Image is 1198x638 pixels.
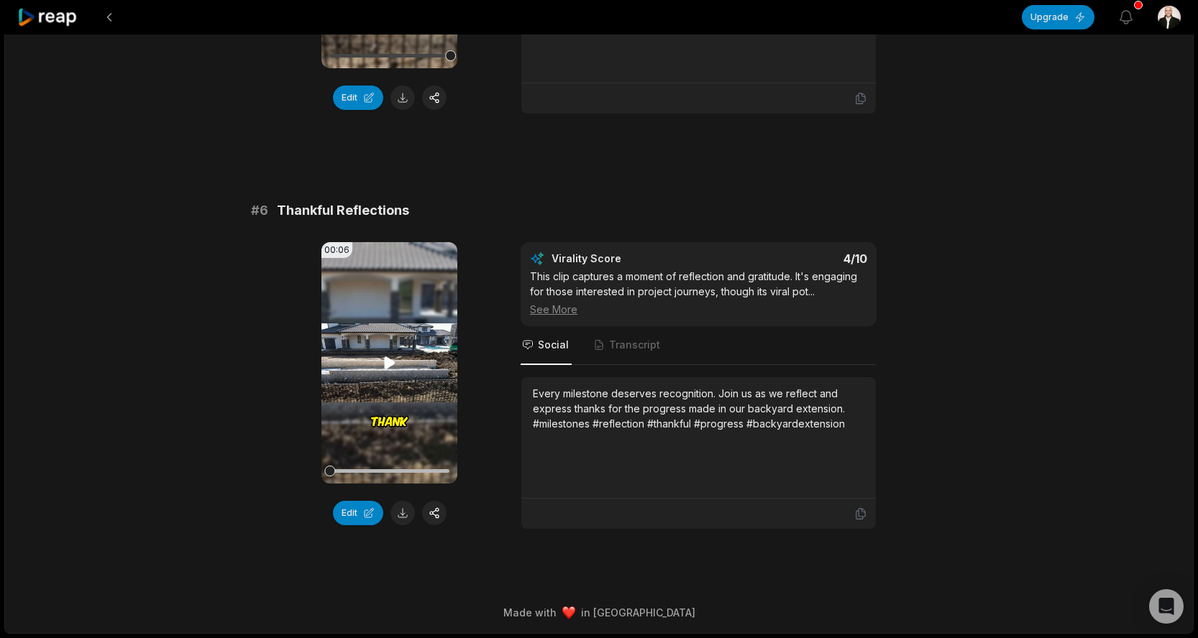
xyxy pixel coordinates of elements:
div: Every milestone deserves recognition. Join us as we reflect and express thanks for the progress m... [533,386,864,431]
button: Edit [333,501,383,525]
img: heart emoji [562,606,575,619]
div: Made with in [GEOGRAPHIC_DATA] [18,605,1180,620]
div: Virality Score [552,251,706,266]
span: Thankful Reflections [277,200,409,221]
span: Transcript [609,338,660,352]
div: See More [530,302,867,317]
button: Edit [333,85,383,110]
nav: Tabs [521,326,877,365]
div: Open Intercom Messenger [1149,589,1184,624]
span: Social [538,338,569,352]
span: # 6 [251,200,268,221]
button: Upgrade [1022,5,1094,29]
video: Your browser does not support mp4 format. [321,242,457,484]
div: This clip captures a moment of reflection and gratitude. It's engaging for those interested in pr... [530,269,867,317]
div: 4 /10 [713,251,868,266]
